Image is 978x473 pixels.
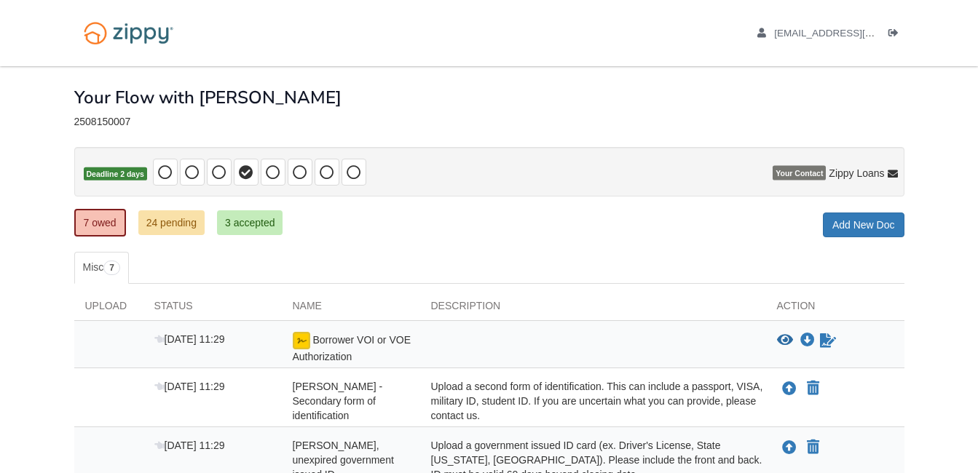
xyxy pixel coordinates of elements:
[74,252,129,284] a: Misc
[74,209,126,236] a: 7 owed
[103,261,120,275] span: 7
[774,28,941,39] span: mariebarlow2941@gmail.com
[420,379,766,423] div: Upload a second form of identification. This can include a passport, VISA, military ID, student I...
[773,166,826,180] span: Your Contact
[805,439,821,456] button: Declare Delores Barlow - Valid, unexpired government issued ID not applicable
[138,210,205,235] a: 24 pending
[293,332,310,349] img: esign
[143,298,282,320] div: Status
[74,88,342,107] h1: Your Flow with [PERSON_NAME]
[777,333,793,348] button: View Borrower VOI or VOE Authorization
[829,166,884,180] span: Zippy Loans
[84,167,147,181] span: Deadline 2 days
[757,28,942,42] a: edit profile
[74,15,183,52] img: Logo
[293,334,411,362] span: Borrower VOI or VOE Authorization
[74,298,143,320] div: Upload
[888,28,904,42] a: Log out
[74,116,904,128] div: 2508150007
[154,440,225,451] span: [DATE] 11:29
[154,381,225,392] span: [DATE] 11:29
[781,379,798,398] button: Upload Delores Barlow - Secondary form of identification
[154,333,225,345] span: [DATE] 11:29
[217,210,283,235] a: 3 accepted
[823,212,904,237] a: Add New Doc
[766,298,904,320] div: Action
[805,380,821,397] button: Declare Delores Barlow - Secondary form of identification not applicable
[800,335,815,346] a: Download Borrower VOI or VOE Authorization
[293,381,383,421] span: [PERSON_NAME] - Secondary form of identification
[420,298,766,320] div: Description
[819,332,837,349] a: Waiting for your co-borrower to e-sign
[282,298,420,320] div: Name
[781,438,798,457] button: Upload Delores Barlow - Valid, unexpired government issued ID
